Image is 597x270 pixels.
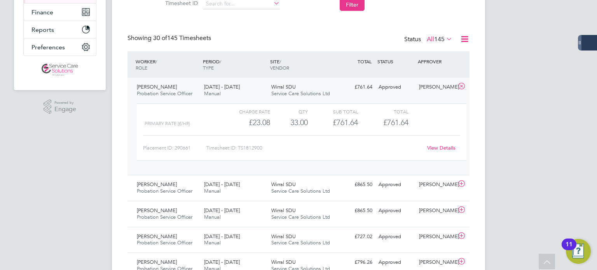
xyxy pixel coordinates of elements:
[23,64,96,76] a: Go to home page
[204,188,221,194] span: Manual
[427,145,456,151] a: View Details
[271,90,330,97] span: Service Care Solutions Ltd
[204,181,240,188] span: [DATE] - [DATE]
[134,54,201,75] div: WORKER
[308,116,358,129] div: £761.64
[271,239,330,246] span: Service Care Solutions Ltd
[375,230,416,243] div: Approved
[204,90,221,97] span: Manual
[271,233,296,240] span: Wirral SDU
[54,99,76,106] span: Powered by
[137,181,177,188] span: [PERSON_NAME]
[137,207,177,214] span: [PERSON_NAME]
[153,34,211,42] span: 145 Timesheets
[31,9,53,16] span: Finance
[268,54,335,75] div: SITE
[335,256,375,269] div: £796.26
[270,116,308,129] div: 33.00
[271,207,296,214] span: Wirral SDU
[566,239,591,264] button: Open Resource Center, 11 new notifications
[270,107,308,116] div: QTY
[335,204,375,217] div: £865.50
[416,256,456,269] div: [PERSON_NAME]
[137,90,192,97] span: Probation Service Officer
[31,26,54,33] span: Reports
[145,121,190,126] span: primary rate (£/HR)
[204,239,221,246] span: Manual
[375,178,416,191] div: Approved
[137,84,177,90] span: [PERSON_NAME]
[206,142,422,154] div: Timesheet ID: TS1812900
[416,204,456,217] div: [PERSON_NAME]
[427,35,452,43] label: All
[335,230,375,243] div: £727.02
[271,259,296,265] span: Wirral SDU
[44,99,77,114] a: Powered byEngage
[271,84,296,90] span: Wirral SDU
[143,142,206,154] div: Placement ID: 290661
[308,107,358,116] div: Sub Total
[434,35,445,43] span: 145
[375,256,416,269] div: Approved
[54,106,76,113] span: Engage
[404,34,454,45] div: Status
[358,107,408,116] div: Total
[153,34,167,42] span: 30 of
[375,54,416,68] div: STATUS
[220,107,270,116] div: Charge rate
[137,214,192,220] span: Probation Service Officer
[383,118,408,127] span: £761.64
[271,188,330,194] span: Service Care Solutions Ltd
[137,233,177,240] span: [PERSON_NAME]
[204,214,221,220] span: Manual
[270,64,289,71] span: VENDOR
[279,58,281,64] span: /
[204,84,240,90] span: [DATE] - [DATE]
[204,259,240,265] span: [DATE] - [DATE]
[220,116,270,129] div: £23.08
[136,64,147,71] span: ROLE
[127,34,213,42] div: Showing
[204,207,240,214] span: [DATE] - [DATE]
[137,239,192,246] span: Probation Service Officer
[416,230,456,243] div: [PERSON_NAME]
[416,81,456,94] div: [PERSON_NAME]
[220,58,221,64] span: /
[24,3,96,21] button: Finance
[335,81,375,94] div: £761.64
[416,54,456,68] div: APPROVER
[335,178,375,191] div: £865.50
[31,44,65,51] span: Preferences
[271,214,330,220] span: Service Care Solutions Ltd
[358,58,372,64] span: TOTAL
[155,58,157,64] span: /
[375,81,416,94] div: Approved
[137,188,192,194] span: Probation Service Officer
[24,21,96,38] button: Reports
[416,178,456,191] div: [PERSON_NAME]
[137,259,177,265] span: [PERSON_NAME]
[201,54,268,75] div: PERIOD
[24,38,96,56] button: Preferences
[204,233,240,240] span: [DATE] - [DATE]
[375,204,416,217] div: Approved
[566,244,573,254] div: 11
[271,181,296,188] span: Wirral SDU
[203,64,214,71] span: TYPE
[42,64,78,76] img: servicecare-logo-retina.png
